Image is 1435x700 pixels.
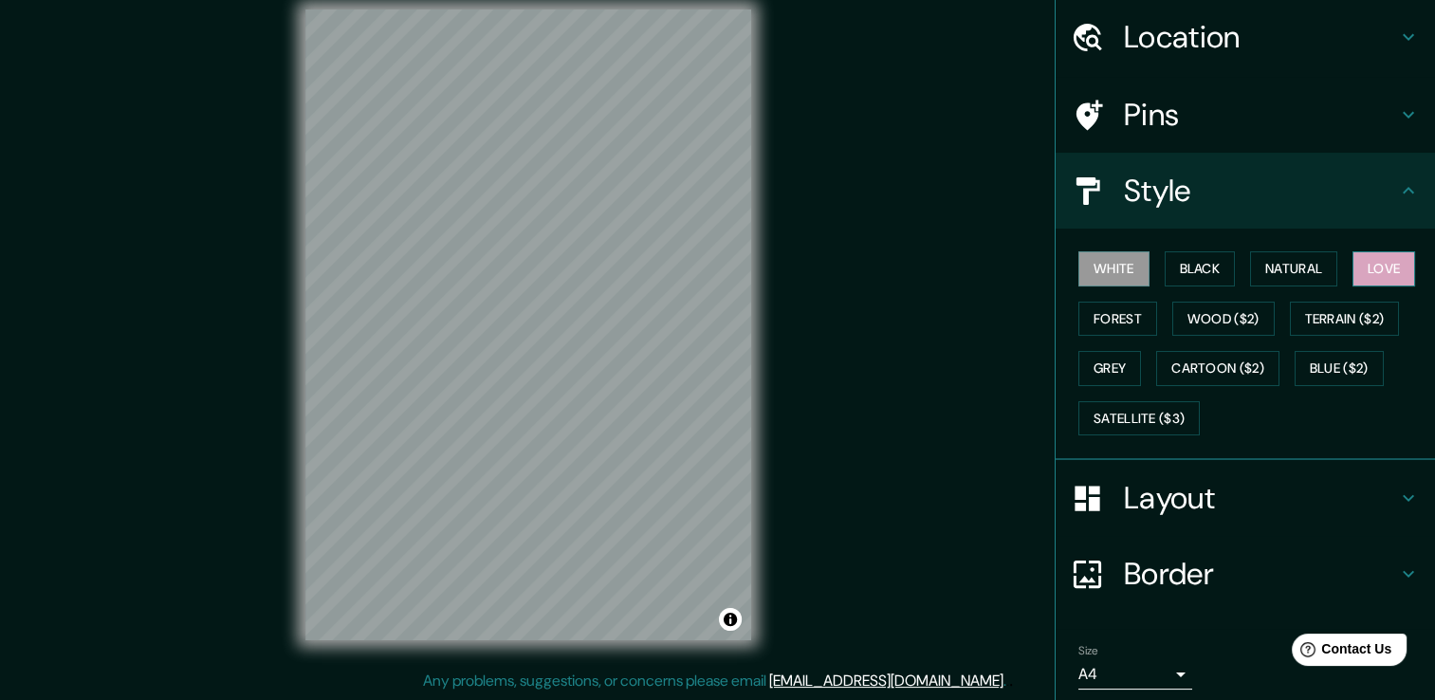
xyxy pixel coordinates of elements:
canvas: Map [305,9,751,640]
button: Forest [1078,302,1157,337]
div: Pins [1056,77,1435,153]
a: [EMAIL_ADDRESS][DOMAIN_NAME] [769,671,1003,691]
button: Black [1165,251,1236,286]
div: A4 [1078,659,1192,690]
button: Terrain ($2) [1290,302,1400,337]
div: Border [1056,536,1435,612]
button: Grey [1078,351,1141,386]
p: Any problems, suggestions, or concerns please email . [423,670,1006,692]
button: Love [1352,251,1415,286]
h4: Border [1124,555,1397,593]
h4: Style [1124,172,1397,210]
div: . [1009,670,1013,692]
button: Satellite ($3) [1078,401,1200,436]
h4: Location [1124,18,1397,56]
h4: Layout [1124,479,1397,517]
iframe: Help widget launcher [1266,626,1414,679]
label: Size [1078,643,1098,659]
button: White [1078,251,1150,286]
div: Style [1056,153,1435,229]
h4: Pins [1124,96,1397,134]
div: Layout [1056,460,1435,536]
button: Wood ($2) [1172,302,1275,337]
button: Toggle attribution [719,608,742,631]
button: Cartoon ($2) [1156,351,1279,386]
button: Blue ($2) [1295,351,1384,386]
div: . [1006,670,1009,692]
button: Natural [1250,251,1337,286]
